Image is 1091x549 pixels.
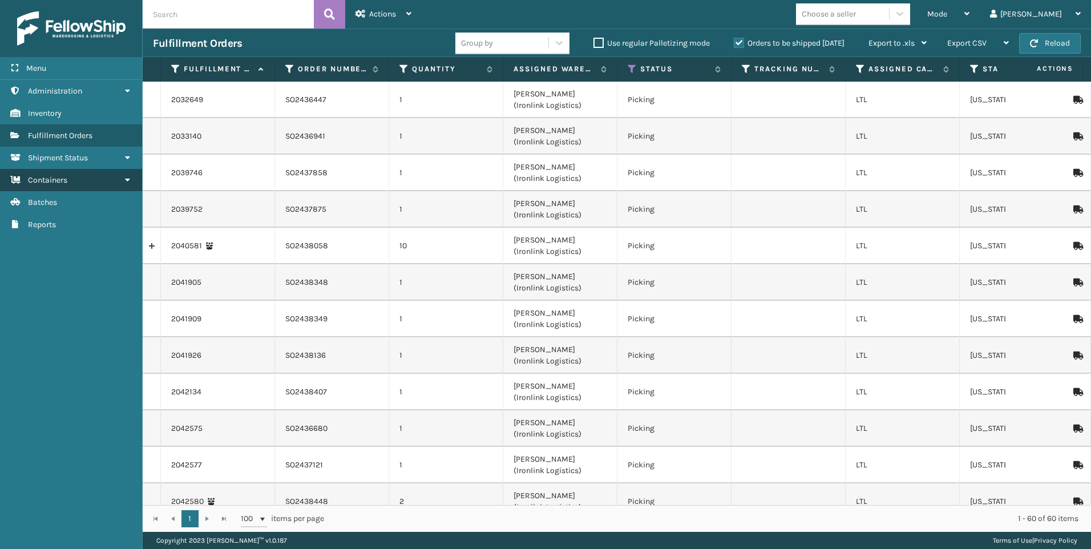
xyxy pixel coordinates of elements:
[846,410,960,447] td: LTL
[846,228,960,264] td: LTL
[503,337,617,374] td: [PERSON_NAME] (Ironlink Logistics)
[275,374,389,410] td: SO2438407
[503,191,617,228] td: [PERSON_NAME] (Ironlink Logistics)
[617,155,732,191] td: Picking
[275,483,389,520] td: SO2438448
[868,38,915,48] span: Export to .xls
[28,108,62,118] span: Inventory
[960,191,1074,228] td: [US_STATE]
[868,64,938,74] label: Assigned Carrier Service
[275,301,389,337] td: SO2438349
[275,337,389,374] td: SO2438136
[960,82,1074,118] td: [US_STATE]
[846,337,960,374] td: LTL
[503,301,617,337] td: [PERSON_NAME] (Ironlink Logistics)
[156,532,287,549] p: Copyright 2023 [PERSON_NAME]™ v 1.0.187
[960,155,1074,191] td: [US_STATE]
[1073,388,1080,396] i: Mark as Shipped
[960,118,1074,155] td: [US_STATE]
[389,82,503,118] td: 1
[26,63,46,73] span: Menu
[960,264,1074,301] td: [US_STATE]
[593,38,710,48] label: Use regular Palletizing mode
[503,483,617,520] td: [PERSON_NAME] (Ironlink Logistics)
[1073,242,1080,250] i: Mark as Shipped
[993,536,1032,544] a: Terms of Use
[17,11,126,46] img: logo
[389,447,503,483] td: 1
[1073,96,1080,104] i: Mark as Shipped
[617,82,732,118] td: Picking
[28,197,57,207] span: Batches
[275,228,389,264] td: SO2438058
[369,9,396,19] span: Actions
[275,264,389,301] td: SO2438348
[846,264,960,301] td: LTL
[340,513,1078,524] div: 1 - 60 of 60 items
[960,447,1074,483] td: [US_STATE]
[617,374,732,410] td: Picking
[503,155,617,191] td: [PERSON_NAME] (Ironlink Logistics)
[846,374,960,410] td: LTL
[275,82,389,118] td: SO2436447
[171,459,202,471] a: 2042577
[503,410,617,447] td: [PERSON_NAME] (Ironlink Logistics)
[1073,498,1080,506] i: Mark as Shipped
[28,131,92,140] span: Fulfillment Orders
[846,483,960,520] td: LTL
[1073,315,1080,323] i: Mark as Shipped
[171,277,201,288] a: 2041905
[153,37,242,50] h3: Fulfillment Orders
[389,155,503,191] td: 1
[171,350,201,361] a: 2041926
[734,38,844,48] label: Orders to be shipped [DATE]
[28,86,82,96] span: Administration
[960,374,1074,410] td: [US_STATE]
[1034,536,1077,544] a: Privacy Policy
[275,410,389,447] td: SO2436680
[947,38,987,48] span: Export CSV
[1073,461,1080,469] i: Mark as Shipped
[617,483,732,520] td: Picking
[389,264,503,301] td: 1
[927,9,947,19] span: Mode
[503,447,617,483] td: [PERSON_NAME] (Ironlink Logistics)
[1073,278,1080,286] i: Mark as Shipped
[389,337,503,374] td: 1
[389,228,503,264] td: 10
[802,8,856,20] div: Choose a seller
[171,386,201,398] a: 2042134
[1073,169,1080,177] i: Mark as Shipped
[275,447,389,483] td: SO2437121
[503,264,617,301] td: [PERSON_NAME] (Ironlink Logistics)
[983,64,1052,74] label: State
[503,374,617,410] td: [PERSON_NAME] (Ironlink Logistics)
[640,64,709,74] label: Status
[617,447,732,483] td: Picking
[514,64,595,74] label: Assigned Warehouse
[617,337,732,374] td: Picking
[617,410,732,447] td: Picking
[389,410,503,447] td: 1
[960,228,1074,264] td: [US_STATE]
[389,191,503,228] td: 1
[389,374,503,410] td: 1
[275,191,389,228] td: SO2437875
[171,94,203,106] a: 2032649
[28,153,88,163] span: Shipment Status
[960,301,1074,337] td: [US_STATE]
[1073,352,1080,360] i: Mark as Shipped
[846,82,960,118] td: LTL
[1001,59,1080,78] span: Actions
[389,118,503,155] td: 1
[389,483,503,520] td: 2
[617,191,732,228] td: Picking
[171,423,203,434] a: 2042575
[171,204,203,215] a: 2039752
[28,220,56,229] span: Reports
[846,191,960,228] td: LTL
[171,496,204,507] a: 2042580
[275,118,389,155] td: SO2436941
[617,118,732,155] td: Picking
[1073,425,1080,433] i: Mark as Shipped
